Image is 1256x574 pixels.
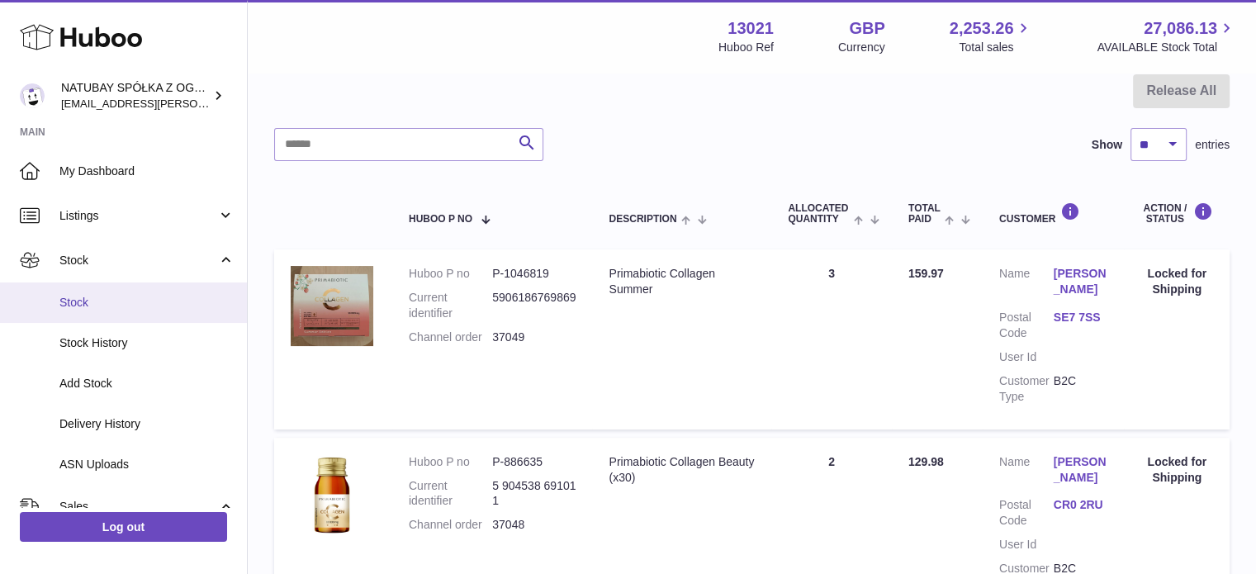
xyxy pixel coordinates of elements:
span: Delivery History [59,416,235,432]
dt: Postal Code [999,310,1054,341]
dt: User Id [999,537,1054,553]
img: 1749020843.jpg [291,266,373,346]
span: Description [609,214,676,225]
span: 27,086.13 [1144,17,1217,40]
div: Primabiotic Collagen Summer [609,266,755,297]
img: kacper.antkowski@natubay.pl [20,83,45,108]
td: 3 [771,249,892,429]
dt: Postal Code [999,497,1054,529]
div: Locked for Shipping [1140,454,1213,486]
div: NATUBAY SPÓŁKA Z OGRANICZONĄ ODPOWIEDZIALNOŚCIĄ [61,80,210,111]
strong: GBP [849,17,884,40]
dd: 37048 [492,517,576,533]
span: 129.98 [908,455,944,468]
span: Listings [59,208,217,224]
span: ASN Uploads [59,457,235,472]
a: [PERSON_NAME] [1054,454,1108,486]
dt: Huboo P no [409,454,492,470]
dd: 37049 [492,330,576,345]
div: Currency [838,40,885,55]
span: Stock History [59,335,235,351]
a: Log out [20,512,227,542]
dt: Name [999,266,1054,301]
span: Total sales [959,40,1032,55]
dd: P-886635 [492,454,576,470]
dt: Huboo P no [409,266,492,282]
span: Stock [59,253,217,268]
dt: Name [999,454,1054,490]
dt: Current identifier [409,290,492,321]
dt: Channel order [409,517,492,533]
span: 2,253.26 [950,17,1014,40]
span: Stock [59,295,235,311]
a: 27,086.13 AVAILABLE Stock Total [1097,17,1236,55]
a: 2,253.26 Total sales [950,17,1033,55]
span: Add Stock [59,376,235,391]
label: Show [1092,137,1122,153]
span: [EMAIL_ADDRESS][PERSON_NAME][DOMAIN_NAME] [61,97,331,110]
span: AVAILABLE Stock Total [1097,40,1236,55]
dt: User Id [999,349,1054,365]
span: 159.97 [908,267,944,280]
dd: P-1046819 [492,266,576,282]
a: CR0 2RU [1054,497,1108,513]
a: [PERSON_NAME] [1054,266,1108,297]
strong: 13021 [728,17,774,40]
dd: B2C [1054,373,1108,405]
a: SE7 7SS [1054,310,1108,325]
div: Customer [999,202,1108,225]
div: Locked for Shipping [1140,266,1213,297]
img: 130211698054880.jpg [291,454,373,537]
dt: Channel order [409,330,492,345]
span: My Dashboard [59,164,235,179]
div: Action / Status [1140,202,1213,225]
div: Primabiotic Collagen Beauty (x30) [609,454,755,486]
span: Sales [59,499,217,515]
dt: Current identifier [409,478,492,510]
dd: 5906186769869 [492,290,576,321]
span: Huboo P no [409,214,472,225]
dd: 5 904538 691011 [492,478,576,510]
span: Total paid [908,203,941,225]
span: entries [1195,137,1230,153]
span: ALLOCATED Quantity [788,203,849,225]
div: Huboo Ref [718,40,774,55]
dt: Customer Type [999,373,1054,405]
